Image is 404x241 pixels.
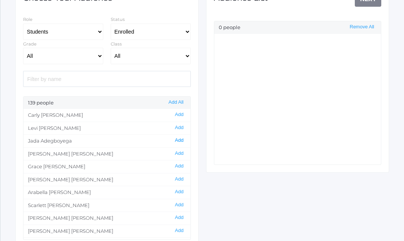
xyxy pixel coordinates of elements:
[214,21,381,34] div: 0 people
[23,199,190,212] li: Scarlett [PERSON_NAME]
[173,137,186,144] button: Add
[23,134,190,147] li: Jada Adegboyega
[173,125,186,131] button: Add
[23,17,32,22] label: Role
[173,163,186,169] button: Add
[23,212,190,225] li: [PERSON_NAME] [PERSON_NAME]
[173,150,186,157] button: Add
[347,24,376,30] button: Remove All
[173,189,186,195] button: Add
[23,97,190,109] div: 139 people
[23,122,190,135] li: Levi [PERSON_NAME]
[23,147,190,160] li: [PERSON_NAME] [PERSON_NAME]
[23,71,191,87] input: Filter by name
[111,41,122,47] label: Class
[173,215,186,221] button: Add
[23,41,37,47] label: Grade
[23,160,190,173] li: Grace [PERSON_NAME]
[173,112,186,118] button: Add
[23,186,190,199] li: Arabella [PERSON_NAME]
[173,228,186,234] button: Add
[173,202,186,208] button: Add
[23,109,190,122] li: Carly [PERSON_NAME]
[23,225,190,238] li: [PERSON_NAME] [PERSON_NAME]
[111,17,125,22] label: Status
[173,176,186,182] button: Add
[166,99,186,106] button: Add All
[23,173,190,186] li: [PERSON_NAME] [PERSON_NAME]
